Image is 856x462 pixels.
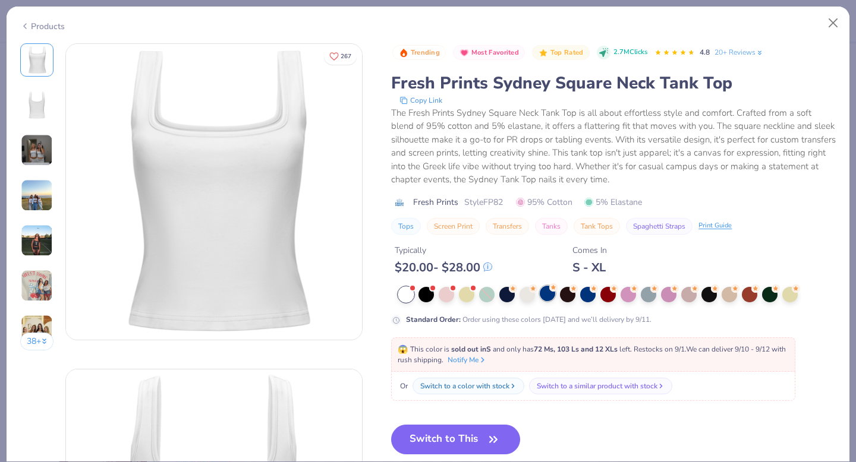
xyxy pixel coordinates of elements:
[464,196,503,208] span: Style FP82
[391,218,421,235] button: Tops
[460,48,469,58] img: Most Favorited sort
[395,260,492,275] div: $ 20.00 - $ 28.00
[391,72,836,94] div: Fresh Prints Sydney Square Neck Tank Top
[537,381,657,391] div: Switch to a similar product with stock
[539,48,548,58] img: Top Rated sort
[413,196,458,208] span: Fresh Prints
[700,48,710,57] span: 4.8
[529,378,672,394] button: Switch to a similar product with stock
[21,179,53,211] img: User generated content
[21,270,53,302] img: User generated content
[391,198,407,207] img: brand logo
[572,244,607,257] div: Comes In
[341,53,351,59] span: 267
[395,244,492,257] div: Typically
[20,333,54,350] button: 38+
[23,46,51,74] img: Front
[698,221,732,231] div: Print Guide
[23,91,51,119] img: Back
[66,44,362,340] img: Front
[324,48,357,65] button: Like
[613,48,647,58] span: 2.7M Clicks
[471,49,519,56] span: Most Favorited
[486,218,529,235] button: Transfers
[411,49,440,56] span: Trending
[715,47,764,58] a: 20+ Reviews
[391,106,836,186] div: The Fresh Prints Sydney Square Neck Tank Top is all about effortless style and comfort. Crafted f...
[21,134,53,166] img: User generated content
[451,344,491,354] strong: sold out in S
[398,344,786,365] span: This color is and only has left . Restocks on 9/1. We can deliver 9/10 - 9/12 with rush shipping.
[396,94,446,106] button: copy to clipboard
[584,196,642,208] span: 5% Elastane
[550,49,584,56] span: Top Rated
[532,45,589,61] button: Badge Button
[20,20,65,33] div: Products
[626,218,693,235] button: Spaghetti Straps
[574,218,620,235] button: Tank Tops
[413,378,524,394] button: Switch to a color with stock
[398,344,408,355] span: 😱
[406,315,461,324] strong: Standard Order :
[572,260,607,275] div: S - XL
[516,196,572,208] span: 95% Cotton
[534,344,618,354] strong: 72 Ms, 103 Ls and 12 XLs
[392,45,446,61] button: Badge Button
[822,12,845,34] button: Close
[448,355,487,365] button: Notify Me
[427,218,480,235] button: Screen Print
[535,218,568,235] button: Tanks
[21,224,53,257] img: User generated content
[398,381,408,391] span: Or
[420,381,509,391] div: Switch to a color with stock
[21,315,53,347] img: User generated content
[453,45,525,61] button: Badge Button
[391,425,520,454] button: Switch to This
[406,314,652,325] div: Order using these colors [DATE] and we’ll delivery by 9/11.
[654,43,695,62] div: 4.8 Stars
[399,48,408,58] img: Trending sort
